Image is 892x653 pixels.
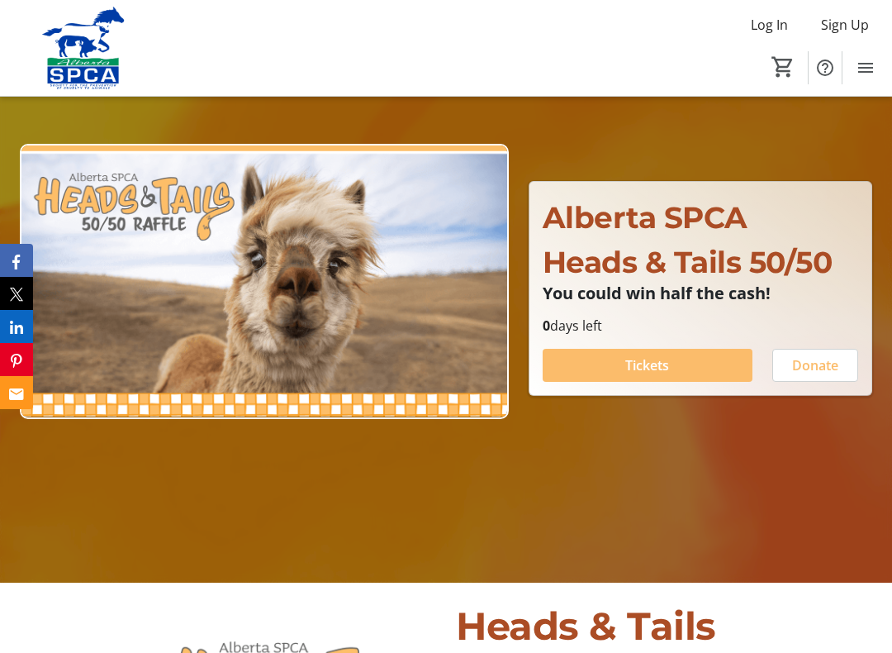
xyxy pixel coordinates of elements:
[543,317,550,335] span: 0
[849,51,882,84] button: Menu
[10,7,157,89] img: Alberta SPCA's Logo
[809,51,842,84] button: Help
[20,144,509,419] img: Campaign CTA Media Photo
[543,244,833,280] span: Heads & Tails 50/50
[792,355,838,375] span: Donate
[808,12,882,38] button: Sign Up
[543,199,747,236] span: Alberta SPCA
[625,355,669,375] span: Tickets
[821,15,869,35] span: Sign Up
[751,15,788,35] span: Log In
[543,349,752,382] button: Tickets
[543,316,858,336] p: days left
[543,284,858,303] p: You could win half the cash!
[772,349,858,382] button: Donate
[738,12,801,38] button: Log In
[768,52,798,82] button: Cart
